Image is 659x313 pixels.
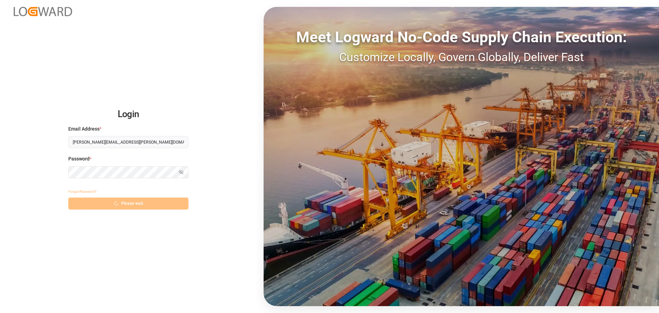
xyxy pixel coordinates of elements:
img: Logward_new_orange.png [14,7,72,16]
div: Customize Locally, Govern Globally, Deliver Fast [264,48,659,66]
div: Meet Logward No-Code Supply Chain Execution: [264,26,659,48]
h2: Login [68,103,188,125]
input: Enter your email [68,136,188,148]
span: Password [68,155,90,163]
span: Email Address [68,125,100,133]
